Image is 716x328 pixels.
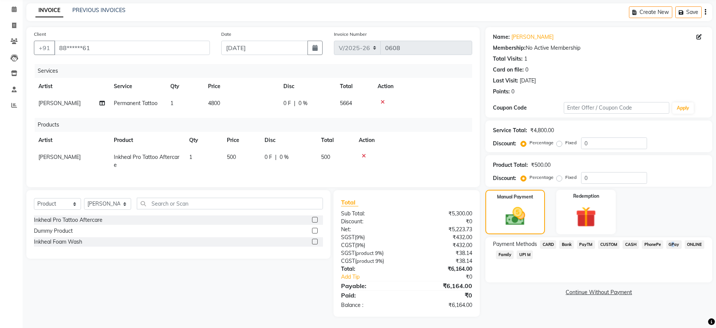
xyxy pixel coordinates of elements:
div: ( ) [335,249,407,257]
span: product [356,250,374,256]
span: ONLINE [685,240,704,249]
div: ₹6,164.00 [407,265,478,273]
span: 4800 [208,100,220,107]
span: | [275,153,277,161]
span: 5664 [340,100,352,107]
div: Discount: [493,174,516,182]
div: ₹6,164.00 [407,281,478,290]
label: Fixed [565,174,577,181]
th: Product [109,132,185,149]
label: Date [221,31,231,38]
span: SGST [341,234,355,241]
img: _cash.svg [499,205,531,228]
span: product [356,258,374,264]
input: Search by Name/Mobile/Email/Code [54,41,210,55]
div: ( ) [335,241,407,249]
label: Invoice Number [334,31,367,38]
span: 9% [375,258,382,264]
span: CGST [341,242,355,249]
th: Total [317,132,354,149]
div: Card on file: [493,66,524,74]
div: 0 [511,88,514,96]
span: 500 [321,154,330,160]
span: CGST [341,258,355,264]
label: Percentage [529,174,554,181]
span: | [294,99,295,107]
span: CUSTOM [598,240,620,249]
label: Client [34,31,46,38]
span: PhonePe [642,240,663,249]
div: ₹0 [407,291,478,300]
button: Apply [672,102,694,114]
th: Action [373,78,472,95]
th: Disc [260,132,317,149]
span: 0 F [283,99,291,107]
span: CASH [623,240,639,249]
div: No Active Membership [493,44,705,52]
div: 1 [524,55,527,63]
div: Payable: [335,281,407,290]
div: ( ) [335,233,407,241]
div: Discount: [335,218,407,226]
th: Qty [166,78,203,95]
span: 0 % [298,99,308,107]
div: ₹432.00 [407,241,478,249]
span: Total [341,198,358,206]
span: [PERSON_NAME] [38,100,81,107]
button: Save [675,6,702,18]
th: Total [335,78,373,95]
label: Manual Payment [497,194,533,200]
div: Product Total: [493,161,528,169]
a: [PERSON_NAME] [511,33,554,41]
div: ₹0 [407,218,478,226]
th: Qty [185,132,222,149]
label: Redemption [573,193,599,200]
th: Price [203,78,279,95]
div: ₹6,164.00 [407,301,478,309]
span: 500 [227,154,236,160]
div: ₹0 [419,273,478,281]
th: Action [354,132,472,149]
div: Dummy Product [34,227,73,235]
button: +91 [34,41,55,55]
span: CARD [540,240,556,249]
span: GPay [666,240,682,249]
span: PayTM [577,240,595,249]
button: Create New [629,6,672,18]
img: _gift.svg [569,204,603,230]
a: INVOICE [35,4,63,17]
th: Artist [34,132,109,149]
span: 9% [356,242,364,248]
div: Inkheal Foam Wash [34,238,82,246]
span: Payment Methods [493,240,537,248]
div: Services [35,64,478,78]
input: Search or Scan [137,198,323,209]
span: SGST [341,250,355,256]
div: Last Visit: [493,77,518,85]
div: Balance : [335,301,407,309]
div: ₹432.00 [407,233,478,241]
th: Artist [34,78,109,95]
a: Add Tip [335,273,419,281]
span: Inkheal Pro Tattoo Aftercare [114,154,179,168]
div: Membership: [493,44,526,52]
div: Name: [493,33,510,41]
span: 1 [170,100,173,107]
span: UPI M [517,250,533,259]
div: ₹38.14 [407,257,478,265]
div: ( ) [335,257,407,265]
div: ₹5,223.73 [407,226,478,233]
div: Paid: [335,291,407,300]
div: Service Total: [493,127,527,134]
div: Inkheal Pro Tattoo Aftercare [34,216,103,224]
div: ₹38.14 [407,249,478,257]
div: 0 [525,66,528,74]
div: Net: [335,226,407,233]
span: 0 % [280,153,289,161]
div: Total: [335,265,407,273]
div: ₹4,800.00 [530,127,554,134]
div: [DATE] [520,77,536,85]
div: Discount: [493,140,516,148]
div: Coupon Code [493,104,563,112]
th: Price [222,132,260,149]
